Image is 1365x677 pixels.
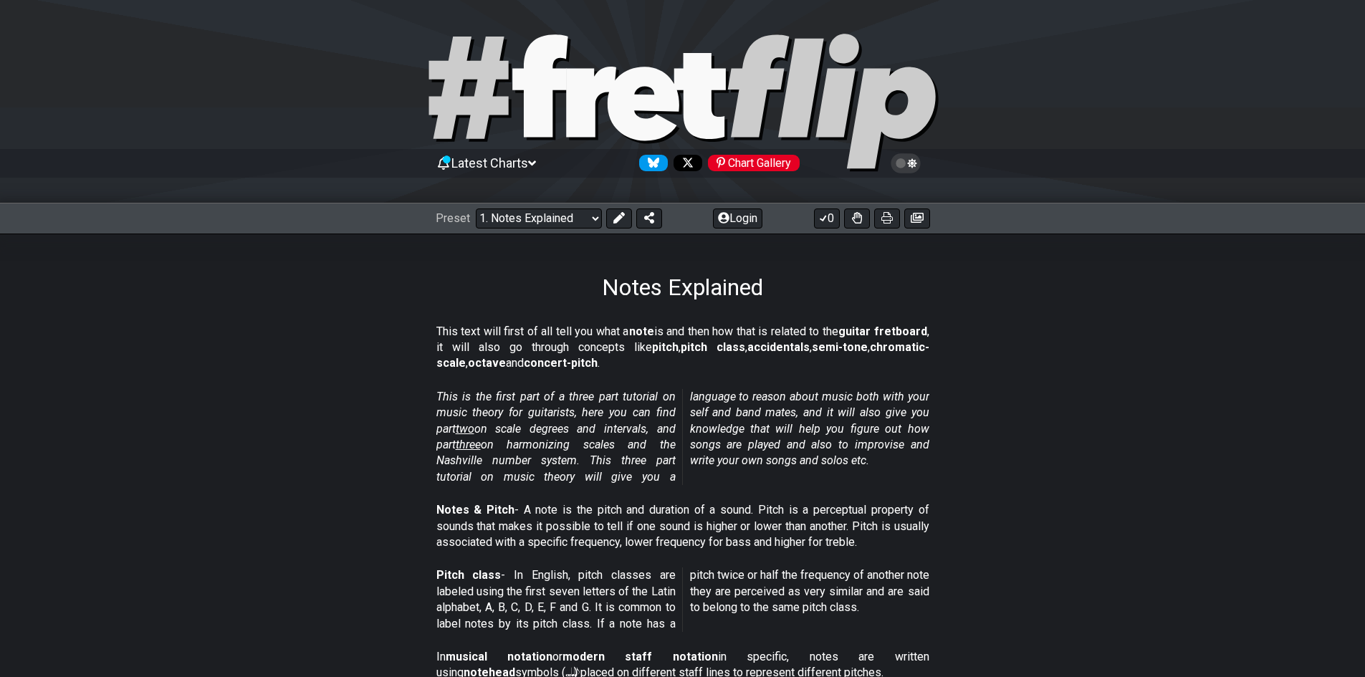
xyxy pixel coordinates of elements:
strong: note [629,325,654,338]
strong: Notes & Pitch [436,503,514,517]
a: Follow #fretflip at X [668,155,702,171]
h1: Notes Explained [602,274,763,301]
strong: modern staff notation [562,650,718,663]
a: Follow #fretflip at Bluesky [633,155,668,171]
strong: concert-pitch [524,356,598,370]
button: Print [874,208,900,229]
button: Create image [904,208,930,229]
strong: pitch [652,340,679,354]
button: Share Preset [636,208,662,229]
strong: guitar fretboard [838,325,927,338]
a: #fretflip at Pinterest [702,155,800,171]
select: Preset [476,208,602,229]
span: Preset [436,211,470,225]
strong: musical notation [446,650,552,663]
button: 0 [814,208,840,229]
span: Toggle light / dark theme [898,157,914,170]
p: This text will first of all tell you what a is and then how that is related to the , it will also... [436,324,929,372]
strong: Pitch class [436,568,502,582]
strong: semi-tone [812,340,868,354]
span: three [456,438,481,451]
button: Toggle Dexterity for all fretkits [844,208,870,229]
button: Login [713,208,762,229]
button: Edit Preset [606,208,632,229]
p: - A note is the pitch and duration of a sound. Pitch is a perceptual property of sounds that make... [436,502,929,550]
span: Latest Charts [451,155,528,171]
strong: octave [468,356,506,370]
em: This is the first part of a three part tutorial on music theory for guitarists, here you can find... [436,390,929,484]
strong: accidentals [747,340,810,354]
p: - In English, pitch classes are labeled using the first seven letters of the Latin alphabet, A, B... [436,567,929,632]
strong: pitch class [681,340,745,354]
div: Chart Gallery [708,155,800,171]
span: two [456,422,474,436]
